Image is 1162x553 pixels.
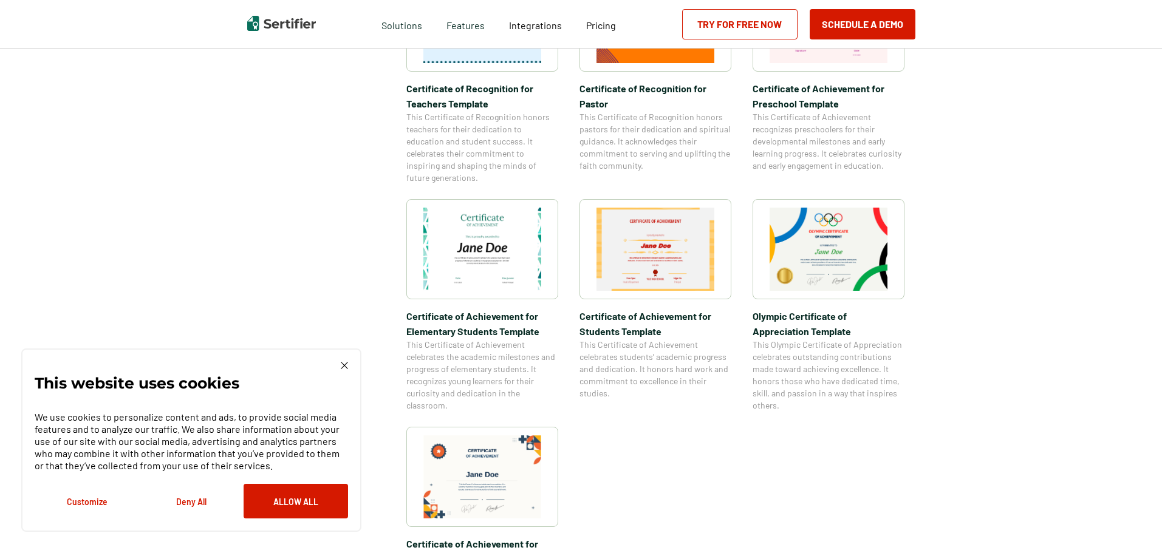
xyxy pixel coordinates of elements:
span: Pricing [586,19,616,31]
img: Certificate of Achievement for Graduation [423,435,541,518]
span: This Olympic Certificate of Appreciation celebrates outstanding contributions made toward achievi... [753,339,904,412]
button: Schedule a Demo [810,9,915,39]
img: Sertifier | Digital Credentialing Platform [247,16,316,31]
img: Certificate of Achievement for Elementary Students Template [423,208,541,291]
span: Certificate of Achievement for Elementary Students Template [406,308,558,339]
span: Certificate of Recognition for Teachers Template [406,81,558,111]
span: Certificate of Recognition for Pastor [579,81,731,111]
img: Olympic Certificate of Appreciation​ Template [770,208,887,291]
span: This Certificate of Recognition honors pastors for their dedication and spiritual guidance. It ac... [579,111,731,172]
span: Certificate of Achievement for Preschool Template [753,81,904,111]
span: Features [446,16,485,32]
p: We use cookies to personalize content and ads, to provide social media features and to analyze ou... [35,411,348,472]
p: This website uses cookies [35,377,239,389]
a: Try for Free Now [682,9,798,39]
a: Certificate of Achievement for Students TemplateCertificate of Achievement for Students TemplateT... [579,199,731,412]
span: This Certificate of Achievement celebrates students’ academic progress and dedication. It honors ... [579,339,731,399]
span: This Certificate of Achievement recognizes preschoolers for their developmental milestones and ea... [753,111,904,172]
a: Certificate of Achievement for Elementary Students TemplateCertificate of Achievement for Element... [406,199,558,412]
span: Integrations [509,19,562,31]
img: Certificate of Achievement for Students Template [596,208,714,291]
span: This Certificate of Achievement celebrates the academic milestones and progress of elementary stu... [406,339,558,412]
button: Customize [35,484,139,518]
button: Allow All [244,484,348,518]
span: This Certificate of Recognition honors teachers for their dedication to education and student suc... [406,111,558,184]
button: Deny All [139,484,244,518]
span: Olympic Certificate of Appreciation​ Template [753,308,904,339]
span: Solutions [381,16,422,32]
iframe: Chat Widget [1101,495,1162,553]
span: Certificate of Achievement for Students Template [579,308,731,339]
a: Pricing [586,16,616,32]
a: Olympic Certificate of Appreciation​ TemplateOlympic Certificate of Appreciation​ TemplateThis Ol... [753,199,904,412]
a: Integrations [509,16,562,32]
img: Cookie Popup Close [341,362,348,369]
